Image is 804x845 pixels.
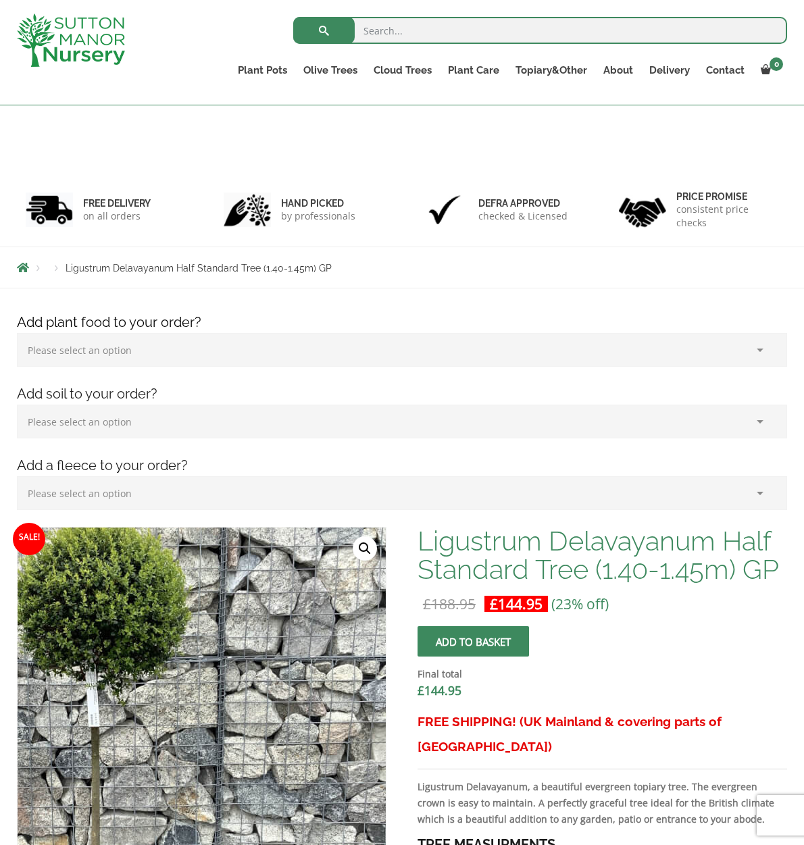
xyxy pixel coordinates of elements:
[423,594,476,613] bdi: 188.95
[490,594,498,613] span: £
[293,17,787,44] input: Search...
[83,209,151,223] p: on all orders
[490,594,543,613] bdi: 144.95
[478,209,568,223] p: checked & Licensed
[353,536,377,561] a: View full-screen image gallery
[698,61,753,80] a: Contact
[17,14,125,67] img: logo
[676,190,779,203] h6: Price promise
[66,263,332,274] span: Ligustrum Delavayanum Half Standard Tree (1.40-1.45m) GP
[619,189,666,230] img: 4.jpg
[366,61,440,80] a: Cloud Trees
[7,384,797,405] h4: Add soil to your order?
[440,61,507,80] a: Plant Care
[478,197,568,209] h6: Defra approved
[7,312,797,333] h4: Add plant food to your order?
[418,626,529,657] button: Add to basket
[418,527,787,584] h1: Ligustrum Delavayanum Half Standard Tree (1.40-1.45m) GP
[295,61,366,80] a: Olive Trees
[551,594,609,613] span: (23% off)
[224,193,271,227] img: 2.jpg
[83,197,151,209] h6: FREE DELIVERY
[418,682,424,698] span: £
[676,203,779,230] p: consistent price checks
[595,61,641,80] a: About
[418,682,461,698] bdi: 144.95
[418,780,774,825] strong: Ligustrum Delavayanum, a beautiful evergreen topiary tree. The evergreen crown is easy to maintai...
[770,57,783,71] span: 0
[421,193,468,227] img: 3.jpg
[423,594,431,613] span: £
[753,61,787,80] a: 0
[281,209,355,223] p: by professionals
[418,666,787,682] dt: Final total
[230,61,295,80] a: Plant Pots
[418,709,787,759] h3: FREE SHIPPING! (UK Mainland & covering parts of [GEOGRAPHIC_DATA])
[7,455,797,476] h4: Add a fleece to your order?
[641,61,698,80] a: Delivery
[507,61,595,80] a: Topiary&Other
[13,523,45,555] span: Sale!
[281,197,355,209] h6: hand picked
[17,262,787,273] nav: Breadcrumbs
[26,193,73,227] img: 1.jpg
